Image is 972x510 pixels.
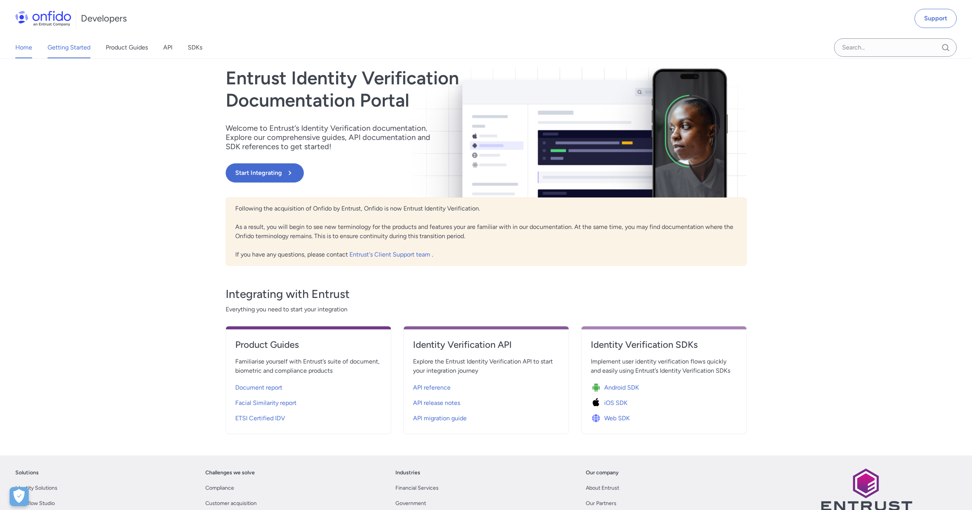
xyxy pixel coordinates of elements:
span: Android SDK [604,383,639,392]
a: ETSI Certified IDV [235,409,382,424]
a: Solutions [15,468,39,477]
a: Financial Services [395,484,439,493]
a: About Entrust [586,484,619,493]
a: Icon Web SDKWeb SDK [591,409,737,424]
div: Following the acquisition of Onfido by Entrust, Onfido is now Entrust Identity Verification. As a... [226,197,747,266]
img: Icon iOS SDK [591,398,604,408]
a: Icon Android SDKAndroid SDK [591,378,737,394]
span: ETSI Certified IDV [235,414,285,423]
button: Open Preferences [10,487,29,506]
img: Onfido Logo [15,11,71,26]
p: Welcome to Entrust’s Identity Verification documentation. Explore our comprehensive guides, API d... [226,123,440,151]
span: API release notes [413,398,460,408]
span: iOS SDK [604,398,628,408]
a: SDKs [188,37,202,58]
span: API migration guide [413,414,467,423]
span: Familiarise yourself with Entrust’s suite of document, biometric and compliance products [235,357,382,375]
span: API reference [413,383,451,392]
span: Explore the Entrust Identity Verification API to start your integration journey [413,357,559,375]
a: Start Integrating [226,163,590,183]
a: Industries [395,468,420,477]
a: Our company [586,468,619,477]
a: API [163,37,172,58]
a: Government [395,499,426,508]
a: Product Guides [106,37,148,58]
a: Our Partners [586,499,616,508]
a: Getting Started [48,37,90,58]
span: Web SDK [604,414,630,423]
button: Start Integrating [226,163,304,183]
h1: Entrust Identity Verification Documentation Portal [226,67,590,111]
a: Entrust's Client Support team [349,251,432,258]
h4: Product Guides [235,339,382,351]
a: Product Guides [235,339,382,357]
a: Icon iOS SDKiOS SDK [591,394,737,409]
a: API reference [413,378,559,394]
a: Challenges we solve [205,468,255,477]
a: Compliance [205,484,234,493]
img: Icon Android SDK [591,382,604,393]
h1: Developers [81,12,127,25]
div: Cookie Preferences [10,487,29,506]
span: Everything you need to start your integration [226,305,747,314]
img: Icon Web SDK [591,413,604,424]
a: Identity Solutions [15,484,57,493]
span: Document report [235,383,282,392]
a: Document report [235,378,382,394]
a: API release notes [413,394,559,409]
span: Facial Similarity report [235,398,297,408]
span: Implement user identity verification flows quickly and easily using Entrust’s Identity Verificati... [591,357,737,375]
a: Workflow Studio [15,499,55,508]
h3: Integrating with Entrust [226,286,747,302]
a: Customer acquisition [205,499,257,508]
h4: Identity Verification API [413,339,559,351]
a: Identity Verification SDKs [591,339,737,357]
a: Support [915,9,957,28]
a: Facial Similarity report [235,394,382,409]
a: Identity Verification API [413,339,559,357]
input: Onfido search input field [834,38,957,57]
a: Home [15,37,32,58]
h4: Identity Verification SDKs [591,339,737,351]
a: API migration guide [413,409,559,424]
